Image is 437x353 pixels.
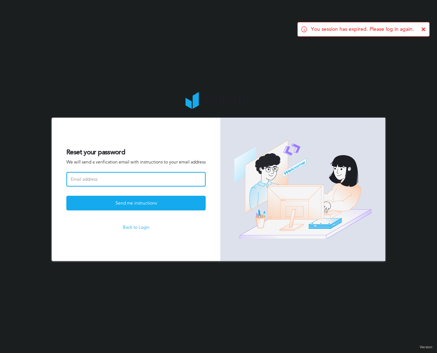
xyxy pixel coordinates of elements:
input: Email address [66,172,206,187]
h2: Reset your password [66,148,206,156]
div: Send me instructions [67,196,205,211]
a: Back to Login [66,225,206,230]
button: Send me instructions [66,196,206,210]
span: You session has expired. Please log in again. [311,26,414,32]
label: Version: [420,345,433,350]
span: We will send a verification email with instructions to your email address [66,160,206,165]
